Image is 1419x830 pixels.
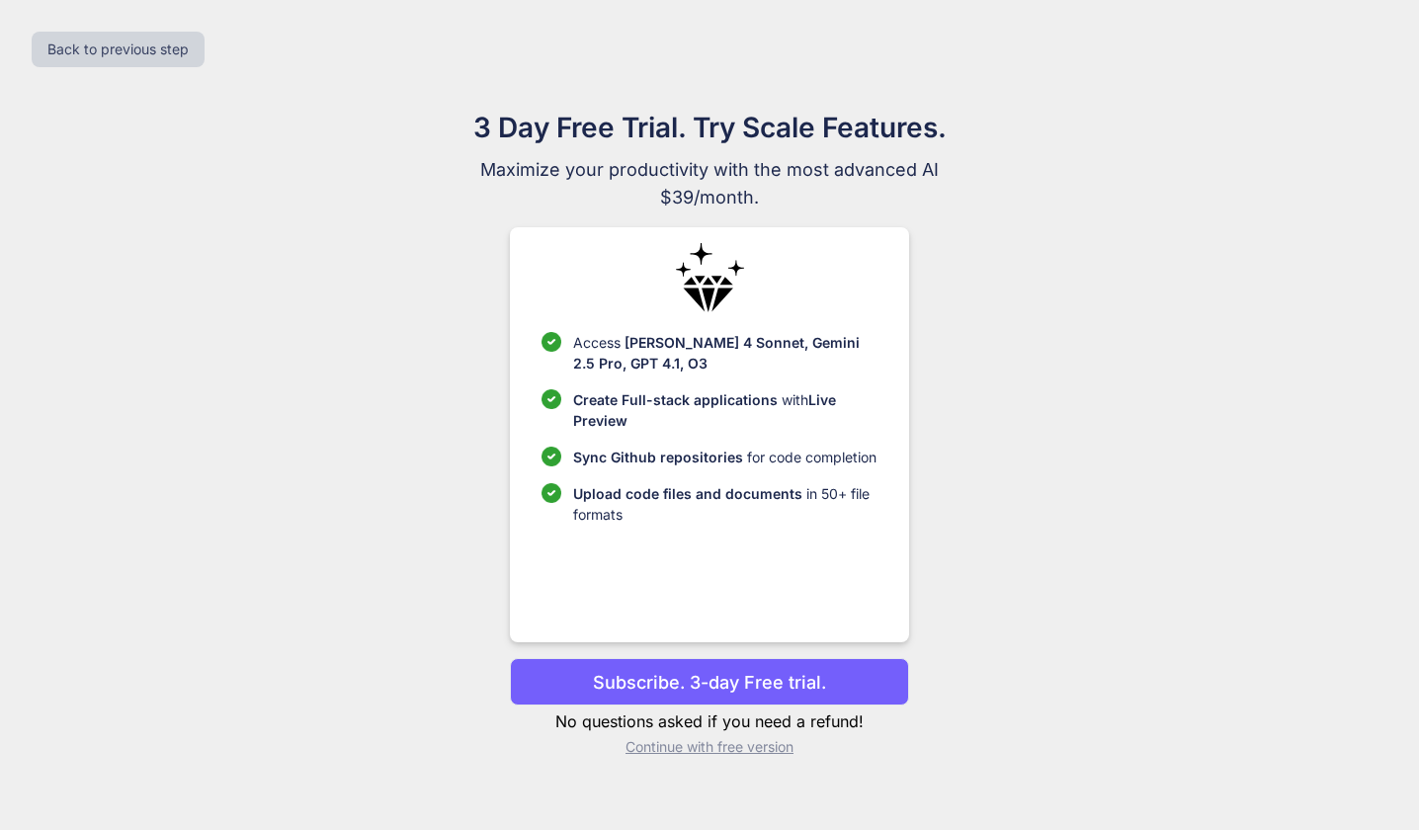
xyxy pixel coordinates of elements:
[573,447,876,467] p: for code completion
[573,334,860,372] span: [PERSON_NAME] 4 Sonnet, Gemini 2.5 Pro, GPT 4.1, O3
[573,483,876,525] p: in 50+ file formats
[510,737,908,757] p: Continue with free version
[510,709,908,733] p: No questions asked if you need a refund!
[573,449,743,465] span: Sync Github repositories
[542,389,561,409] img: checklist
[542,447,561,466] img: checklist
[573,389,876,431] p: with
[542,332,561,352] img: checklist
[510,658,908,705] button: Subscribe. 3-day Free trial.
[573,391,782,408] span: Create Full-stack applications
[593,669,826,696] p: Subscribe. 3-day Free trial.
[573,332,876,373] p: Access
[377,184,1042,211] span: $39/month.
[377,156,1042,184] span: Maximize your productivity with the most advanced AI
[32,32,205,67] button: Back to previous step
[377,107,1042,148] h1: 3 Day Free Trial. Try Scale Features.
[573,485,802,502] span: Upload code files and documents
[542,483,561,503] img: checklist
